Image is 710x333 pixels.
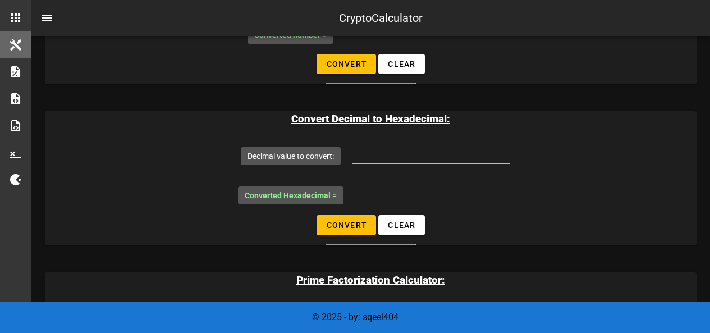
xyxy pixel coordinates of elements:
h3: Prime Factorization Calculator: [45,272,697,288]
button: Convert [317,54,376,74]
span: Clear [387,221,415,230]
span: Convert [326,221,367,230]
span: Clear [387,60,415,69]
h3: Convert Decimal to Hexadecimal: [45,111,697,127]
button: Convert [317,215,376,235]
button: nav-menu-toggle [34,4,61,31]
span: © 2025 - by: sqeel404 [312,312,398,322]
div: CryptoCalculator [339,10,423,26]
label: Decimal value to convert: [248,150,334,162]
button: Clear [378,215,424,235]
button: Clear [378,54,424,74]
span: Converted Hexadecimal = [245,191,337,200]
span: Convert [326,60,367,69]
